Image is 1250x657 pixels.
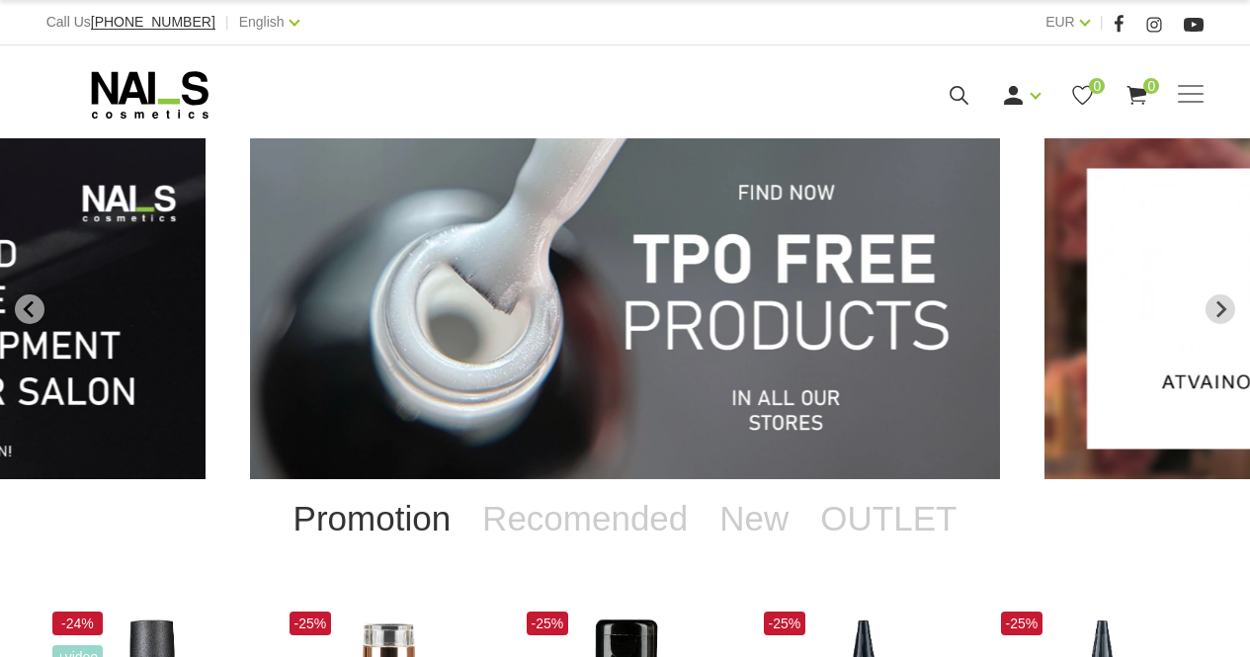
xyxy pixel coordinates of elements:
span: | [1100,10,1104,35]
span: 0 [1089,78,1105,94]
span: | [225,10,229,35]
span: 0 [1143,78,1159,94]
a: New [704,479,804,558]
span: -25% [1001,612,1043,635]
div: Call Us [46,10,215,35]
li: 1 of 13 [250,138,1000,479]
a: 0 [1125,83,1149,108]
span: -25% [764,612,806,635]
a: English [239,10,285,34]
button: Go to last slide [15,294,44,324]
button: Next slide [1206,294,1235,324]
a: OUTLET [804,479,972,558]
a: [PHONE_NUMBER] [91,15,215,30]
a: 0 [1070,83,1095,108]
a: EUR [1045,10,1075,34]
span: [PHONE_NUMBER] [91,14,215,30]
a: Recomended [466,479,704,558]
span: -24% [52,612,104,635]
span: -25% [290,612,332,635]
a: Promotion [278,479,467,558]
span: -25% [527,612,569,635]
